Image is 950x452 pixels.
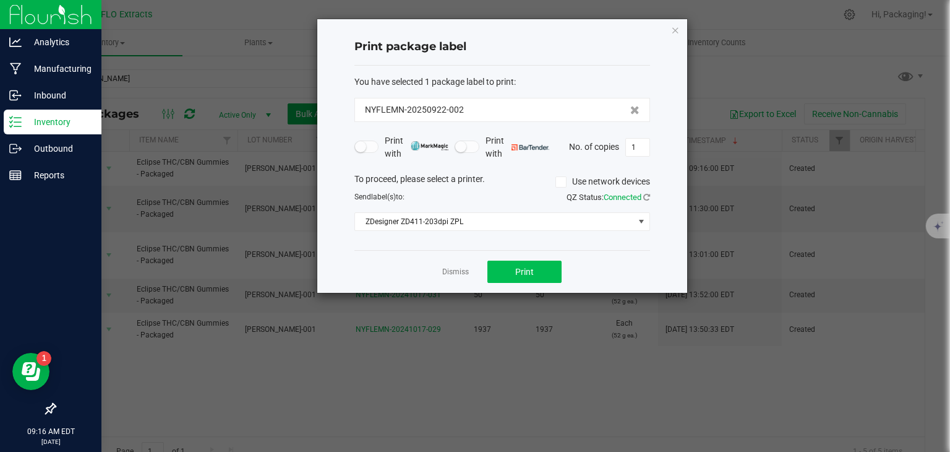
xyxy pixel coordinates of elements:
p: Manufacturing [22,61,96,76]
span: NYFLEMN-20250922-002 [365,103,464,116]
span: Print [515,267,534,277]
div: : [354,76,650,89]
p: 09:16 AM EDT [6,426,96,437]
label: Use network devices [555,175,650,188]
inline-svg: Reports [9,169,22,181]
p: [DATE] [6,437,96,446]
iframe: Resource center unread badge [36,351,51,366]
div: To proceed, please select a printer. [345,173,659,191]
img: bartender.png [511,144,549,150]
p: Inventory [22,115,96,129]
span: Connected [604,193,641,202]
span: ZDesigner ZD411-203dpi ZPL [355,213,634,230]
img: mark_magic_cybra.png [411,141,448,150]
inline-svg: Inbound [9,89,22,102]
button: Print [487,261,562,283]
inline-svg: Manufacturing [9,63,22,75]
span: You have selected 1 package label to print [354,77,514,87]
inline-svg: Outbound [9,142,22,155]
p: Outbound [22,141,96,156]
inline-svg: Analytics [9,36,22,48]
span: Print with [486,134,549,160]
a: Dismiss [442,267,469,277]
inline-svg: Inventory [9,116,22,128]
p: Reports [22,168,96,183]
span: Send to: [354,193,404,201]
h4: Print package label [354,39,650,55]
p: Inbound [22,88,96,103]
span: label(s) [371,193,396,201]
span: QZ Status: [567,193,650,202]
iframe: Resource center [12,353,49,390]
span: No. of copies [569,141,619,151]
span: Print with [385,134,448,160]
p: Analytics [22,35,96,50]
